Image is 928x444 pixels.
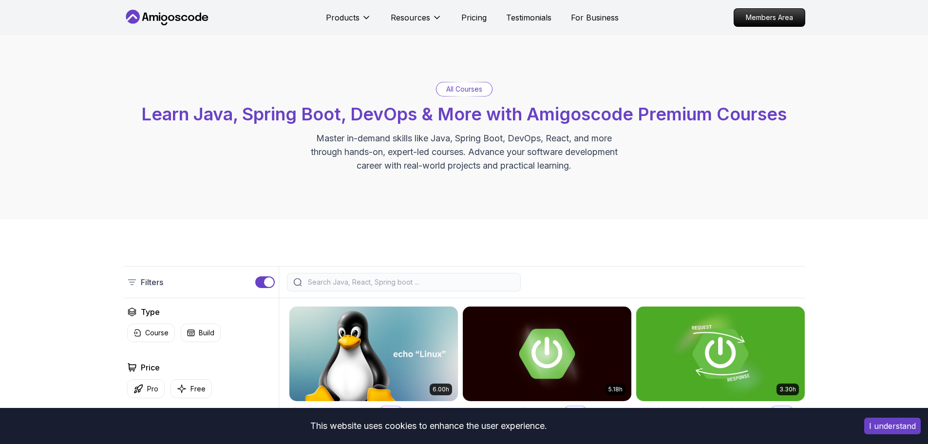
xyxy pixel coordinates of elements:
[779,386,796,393] p: 3.30h
[326,12,371,31] button: Products
[289,307,458,401] img: Linux Fundamentals card
[326,12,360,23] p: Products
[141,362,160,373] h2: Price
[289,306,458,441] a: Linux Fundamentals card6.00hLinux FundamentalsProLearn the fundamentals of Linux and how to use t...
[636,405,766,418] h2: Building APIs with Spring Boot
[463,307,631,401] img: Advanced Spring Boot card
[145,328,169,338] p: Course
[771,406,793,416] p: Pro
[199,328,214,338] p: Build
[147,384,158,394] p: Pro
[127,324,175,342] button: Course
[181,324,221,342] button: Build
[141,306,160,318] h2: Type
[864,418,921,434] button: Accept cookies
[565,406,586,416] p: Pro
[461,12,487,23] a: Pricing
[301,132,628,173] p: Master in-demand skills like Java, Spring Boot, DevOps, React, and more through hands-on, expert-...
[433,386,449,393] p: 6.00h
[571,12,619,23] a: For Business
[446,84,482,94] p: All Courses
[608,386,623,393] p: 5.18h
[462,405,560,418] h2: Advanced Spring Boot
[141,103,787,125] span: Learn Java, Spring Boot, DevOps & More with Amigoscode Premium Courses
[391,12,430,23] p: Resources
[7,415,850,437] div: This website uses cookies to enhance the user experience.
[636,307,805,401] img: Building APIs with Spring Boot card
[170,379,212,398] button: Free
[391,12,442,31] button: Resources
[289,405,375,418] h2: Linux Fundamentals
[306,277,514,287] input: Search Java, React, Spring boot ...
[734,8,805,27] a: Members Area
[141,276,163,288] p: Filters
[127,379,165,398] button: Pro
[734,9,805,26] p: Members Area
[380,406,401,416] p: Pro
[190,384,206,394] p: Free
[506,12,551,23] a: Testimonials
